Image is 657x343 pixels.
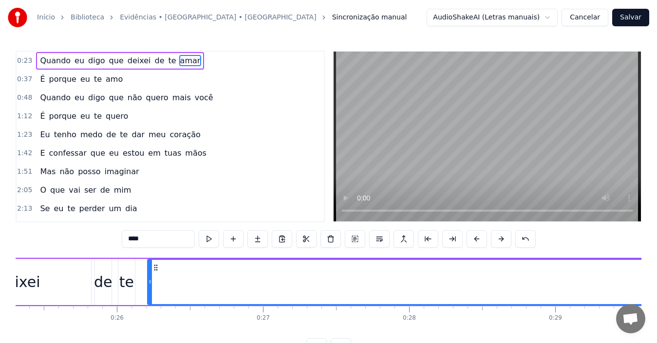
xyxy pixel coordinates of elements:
[48,110,77,122] span: porque
[74,55,85,66] span: eu
[194,92,214,103] span: você
[17,130,32,140] span: 1:23
[93,73,103,85] span: te
[105,73,124,85] span: amo
[71,13,104,22] a: Biblioteca
[17,167,32,177] span: 1:51
[39,110,46,122] span: É
[113,184,132,196] span: mim
[17,74,32,84] span: 0:37
[49,184,66,196] span: que
[94,271,113,293] div: de
[612,9,649,26] button: Salvar
[145,92,169,103] span: quero
[87,92,106,103] span: digo
[127,55,152,66] span: deixei
[53,203,64,214] span: eu
[147,147,161,159] span: em
[17,204,32,214] span: 2:13
[39,203,51,214] span: Se
[184,147,207,159] span: mãos
[119,129,129,140] span: te
[105,110,129,122] span: quero
[122,147,145,159] span: estou
[78,203,106,214] span: perder
[93,110,103,122] span: te
[127,92,143,103] span: não
[39,92,72,103] span: Quando
[124,203,138,214] span: dia
[39,184,47,196] span: O
[17,56,32,66] span: 0:23
[99,184,111,196] span: de
[108,55,125,66] span: que
[37,13,407,22] nav: breadcrumb
[108,147,120,159] span: eu
[549,314,562,322] div: 0:29
[131,129,146,140] span: dar
[79,129,103,140] span: medo
[562,9,608,26] button: Cancelar
[616,304,645,333] div: Bate-papo aberto
[77,166,101,177] span: posso
[111,314,124,322] div: 0:26
[48,73,77,85] span: porque
[74,92,85,103] span: eu
[39,129,51,140] span: Eu
[167,55,177,66] span: te
[17,185,32,195] span: 2:05
[66,203,76,214] span: te
[58,166,75,177] span: não
[17,148,32,158] span: 1:42
[39,166,56,177] span: Mas
[164,147,183,159] span: tuas
[179,55,202,66] span: amar
[257,314,270,322] div: 0:27
[169,129,202,140] span: coração
[53,129,77,140] span: tenho
[17,111,32,121] span: 1:12
[171,92,192,103] span: mais
[83,184,97,196] span: ser
[17,93,32,103] span: 0:48
[119,271,134,293] div: te
[105,129,117,140] span: de
[90,147,106,159] span: que
[332,13,407,22] span: Sincronização manual
[8,8,27,27] img: youka
[108,92,125,103] span: que
[108,203,122,214] span: um
[120,13,317,22] a: Evidências • [GEOGRAPHIC_DATA] • [GEOGRAPHIC_DATA]
[48,147,88,159] span: confessar
[39,73,46,85] span: É
[79,73,91,85] span: eu
[39,55,72,66] span: Quando
[403,314,416,322] div: 0:28
[153,55,165,66] span: de
[87,55,106,66] span: digo
[79,110,91,122] span: eu
[68,184,81,196] span: vai
[37,13,55,22] a: Início
[148,129,167,140] span: meu
[39,147,46,159] span: E
[104,166,140,177] span: imaginar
